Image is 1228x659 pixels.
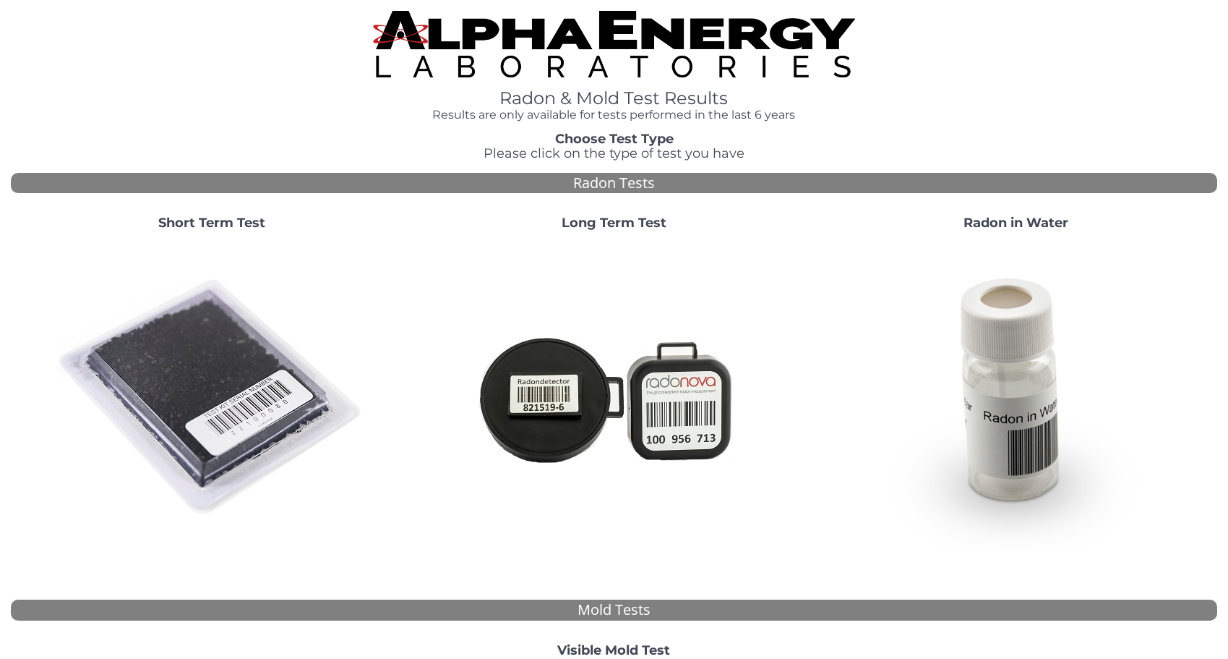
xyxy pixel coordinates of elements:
div: Radon Tests [11,173,1217,194]
div: Mold Tests [11,600,1217,621]
img: TightCrop.jpg [373,11,856,77]
img: ShortTerm.jpg [56,242,367,553]
strong: Visible Mold Test [557,642,670,658]
h1: Radon & Mold Test Results [373,89,856,108]
h4: Results are only available for tests performed in the last 6 years [373,109,856,122]
img: Radtrak2vsRadtrak3.jpg [458,242,769,553]
strong: Short Term Test [158,215,265,231]
img: RadoninWater.jpg [861,242,1172,553]
span: Please click on the type of test you have [484,145,744,161]
strong: Long Term Test [562,215,666,231]
strong: Choose Test Type [555,131,674,147]
strong: Radon in Water [963,215,1068,231]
